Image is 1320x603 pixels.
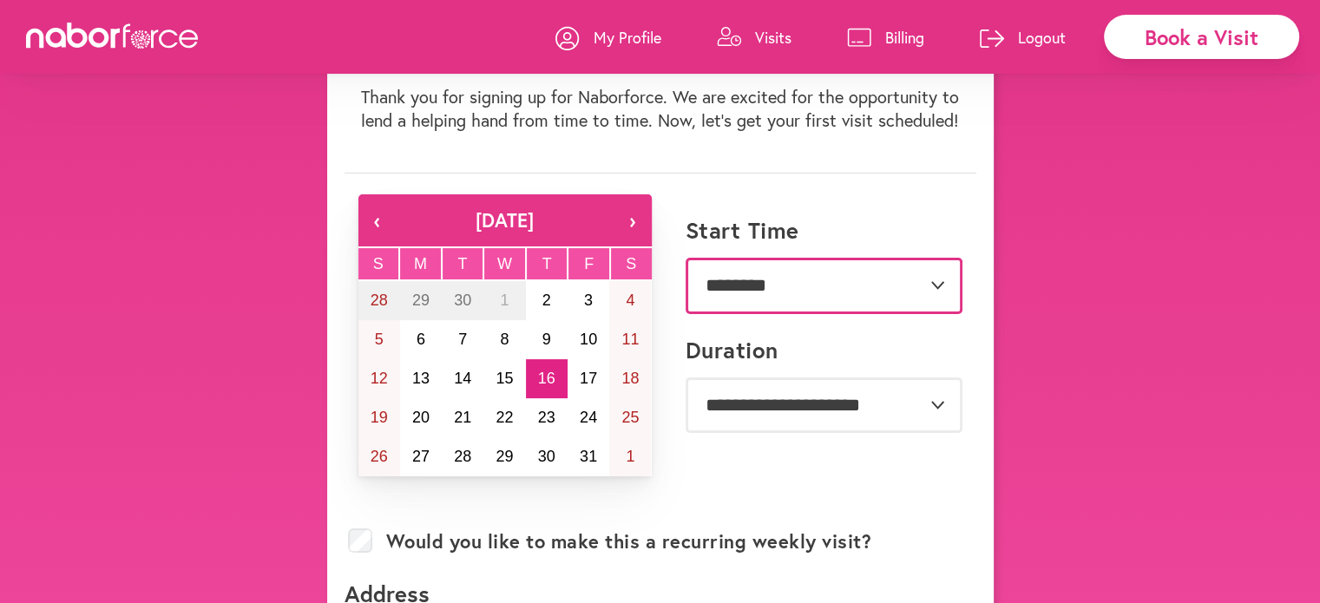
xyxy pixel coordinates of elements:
[454,448,471,465] abbr: October 28, 2025
[526,320,568,359] button: October 9, 2025
[400,320,442,359] button: October 6, 2025
[483,359,525,398] button: October 15, 2025
[400,359,442,398] button: October 13, 2025
[1104,15,1299,59] div: Book a Visit
[442,320,483,359] button: October 7, 2025
[371,409,388,426] abbr: October 19, 2025
[526,437,568,476] button: October 30, 2025
[454,370,471,387] abbr: October 14, 2025
[717,11,791,63] a: Visits
[397,194,614,246] button: [DATE]
[542,331,551,348] abbr: October 9, 2025
[442,437,483,476] button: October 28, 2025
[483,320,525,359] button: October 8, 2025
[358,398,400,437] button: October 19, 2025
[626,255,636,272] abbr: Saturday
[358,359,400,398] button: October 12, 2025
[345,85,976,132] p: Thank you for signing up for Naborforce. We are excited for the opportunity to lend a helping han...
[980,11,1066,63] a: Logout
[400,437,442,476] button: October 27, 2025
[500,292,509,309] abbr: October 1, 2025
[686,217,799,244] label: Start Time
[386,530,872,553] label: Would you like to make this a recurring weekly visit?
[442,359,483,398] button: October 14, 2025
[483,437,525,476] button: October 29, 2025
[454,292,471,309] abbr: September 30, 2025
[400,281,442,320] button: September 29, 2025
[526,359,568,398] button: October 16, 2025
[609,281,651,320] button: October 4, 2025
[526,398,568,437] button: October 23, 2025
[580,409,597,426] abbr: October 24, 2025
[400,398,442,437] button: October 20, 2025
[621,409,639,426] abbr: October 25, 2025
[358,194,397,246] button: ‹
[375,331,384,348] abbr: October 5, 2025
[442,398,483,437] button: October 21, 2025
[568,437,609,476] button: October 31, 2025
[568,320,609,359] button: October 10, 2025
[358,281,400,320] button: September 28, 2025
[580,448,597,465] abbr: October 31, 2025
[358,437,400,476] button: October 26, 2025
[885,27,924,48] p: Billing
[614,194,652,246] button: ›
[417,331,425,348] abbr: October 6, 2025
[594,27,661,48] p: My Profile
[542,292,551,309] abbr: October 2, 2025
[568,359,609,398] button: October 17, 2025
[496,409,513,426] abbr: October 22, 2025
[555,11,661,63] a: My Profile
[412,409,430,426] abbr: October 20, 2025
[458,331,467,348] abbr: October 7, 2025
[496,370,513,387] abbr: October 15, 2025
[580,370,597,387] abbr: October 17, 2025
[412,370,430,387] abbr: October 13, 2025
[584,255,594,272] abbr: Friday
[609,398,651,437] button: October 25, 2025
[500,331,509,348] abbr: October 8, 2025
[412,292,430,309] abbr: September 29, 2025
[584,292,593,309] abbr: October 3, 2025
[568,398,609,437] button: October 24, 2025
[442,281,483,320] button: September 30, 2025
[371,370,388,387] abbr: October 12, 2025
[538,370,555,387] abbr: October 16, 2025
[626,448,634,465] abbr: November 1, 2025
[483,281,525,320] button: October 1, 2025
[457,255,467,272] abbr: Tuesday
[609,320,651,359] button: October 11, 2025
[496,448,513,465] abbr: October 29, 2025
[755,27,791,48] p: Visits
[497,255,512,272] abbr: Wednesday
[526,281,568,320] button: October 2, 2025
[538,409,555,426] abbr: October 23, 2025
[454,409,471,426] abbr: October 21, 2025
[1018,27,1066,48] p: Logout
[358,320,400,359] button: October 5, 2025
[542,255,552,272] abbr: Thursday
[847,11,924,63] a: Billing
[568,281,609,320] button: October 3, 2025
[371,448,388,465] abbr: October 26, 2025
[686,337,778,364] label: Duration
[373,255,384,272] abbr: Sunday
[621,370,639,387] abbr: October 18, 2025
[414,255,427,272] abbr: Monday
[412,448,430,465] abbr: October 27, 2025
[609,437,651,476] button: November 1, 2025
[580,331,597,348] abbr: October 10, 2025
[371,292,388,309] abbr: September 28, 2025
[621,331,639,348] abbr: October 11, 2025
[483,398,525,437] button: October 22, 2025
[609,359,651,398] button: October 18, 2025
[538,448,555,465] abbr: October 30, 2025
[626,292,634,309] abbr: October 4, 2025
